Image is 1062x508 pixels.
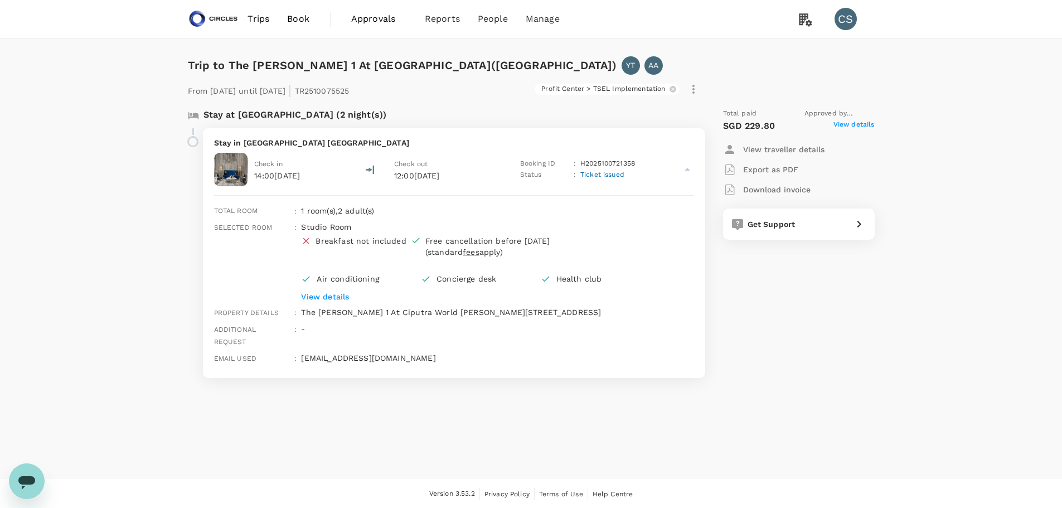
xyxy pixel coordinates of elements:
[835,8,857,30] div: CS
[484,490,530,498] span: Privacy Policy
[214,309,279,317] span: Property details
[288,83,292,98] span: |
[425,12,460,26] span: Reports
[574,170,576,181] p: :
[723,180,811,200] button: Download invoice
[593,488,633,500] a: Help Centre
[294,224,297,231] span: :
[287,12,309,26] span: Book
[484,488,530,500] a: Privacy Policy
[723,108,757,119] span: Total paid
[804,108,875,119] span: Approved by
[203,108,387,122] p: Stay at [GEOGRAPHIC_DATA] (2 night(s))
[188,7,239,31] img: Circles
[188,79,350,99] p: From [DATE] until [DATE] TR2510075525
[478,12,508,26] span: People
[294,355,297,362] span: :
[214,224,273,231] span: Selected room
[316,235,406,246] div: Breakfast not included
[648,60,658,71] p: AA
[520,158,569,170] p: Booking ID
[248,12,269,26] span: Trips
[394,160,428,168] span: Check out
[301,221,660,233] p: Studio Room
[463,248,479,257] span: fees
[723,119,775,133] p: SGD 229.80
[301,291,660,302] p: View details
[214,355,257,362] span: Email used
[748,220,796,229] span: Get Support
[535,84,679,95] div: Profit Center > TSEL Implementation
[723,159,798,180] button: Export as PDF
[520,170,569,181] p: Status
[188,56,617,74] h6: Trip to The [PERSON_NAME] 1 At [GEOGRAPHIC_DATA]([GEOGRAPHIC_DATA])
[580,171,624,178] span: Ticket issued
[743,164,798,175] p: Export as PDF
[833,119,875,133] span: View details
[723,139,825,159] button: View traveller details
[301,307,694,318] p: The [PERSON_NAME] 1 At Ciputra World [PERSON_NAME][STREET_ADDRESS]
[301,323,694,335] p: -
[743,184,811,195] p: Download invoice
[535,84,672,94] span: Profit Center > TSEL Implementation
[429,488,475,500] span: Version 3.53.2
[425,235,608,258] div: Free cancellation before [DATE] (standard apply)
[294,207,297,215] span: :
[294,326,297,333] span: :
[301,352,694,364] p: [EMAIL_ADDRESS][DOMAIN_NAME]
[301,206,374,215] span: 1 room(s) , 2 adult(s)
[574,158,576,170] p: :
[9,463,45,499] iframe: Button to launch messaging window
[214,137,694,148] p: Stay in [GEOGRAPHIC_DATA] [GEOGRAPHIC_DATA]
[351,12,407,26] span: Approvals
[254,170,300,181] p: 14:00[DATE]
[214,207,258,215] span: Total room
[743,144,825,155] p: View traveller details
[437,273,532,284] p: Concierge desk
[294,309,297,317] span: :
[254,160,283,168] span: Check in
[626,60,635,71] p: YT
[539,488,583,500] a: Terms of Use
[214,153,248,186] img: Citadines Sudirman Jakarta
[317,273,412,284] p: Air conditioning
[526,12,560,26] span: Manage
[394,170,500,181] p: 12:00[DATE]
[580,158,635,170] p: H2025100721358
[539,490,583,498] span: Terms of Use
[214,326,256,346] span: Additional request
[556,273,652,284] p: Health club
[593,490,633,498] span: Help Centre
